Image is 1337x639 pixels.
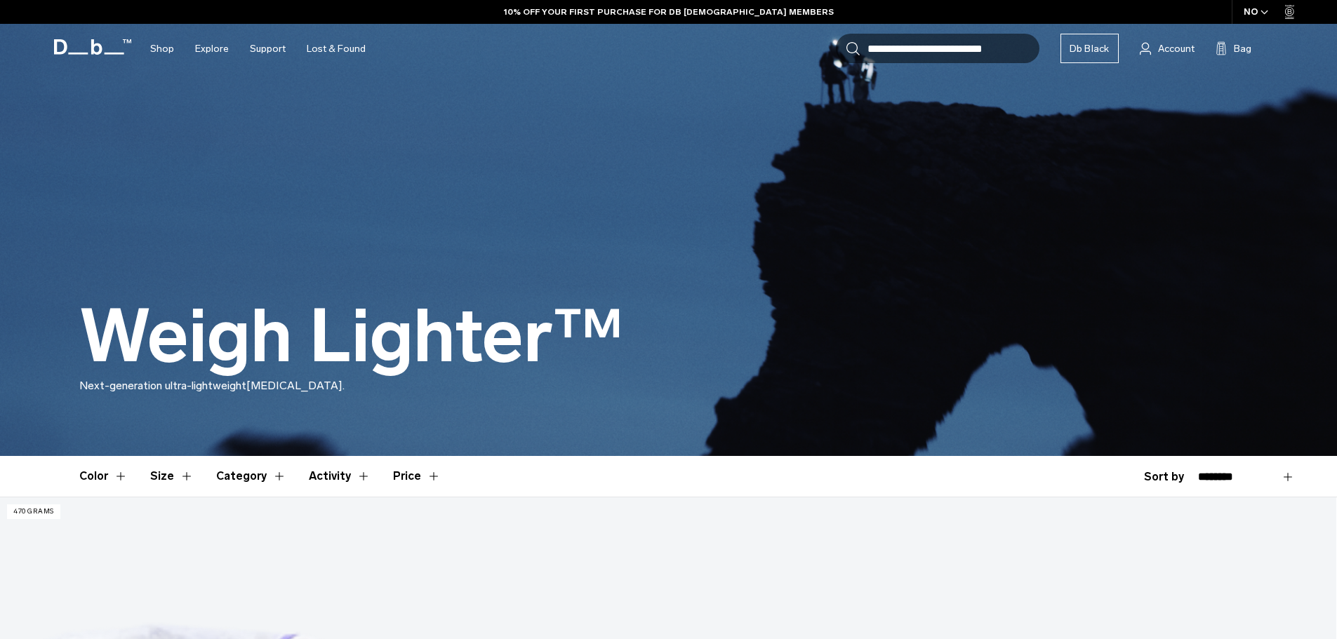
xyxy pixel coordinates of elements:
a: 10% OFF YOUR FIRST PURCHASE FOR DB [DEMOGRAPHIC_DATA] MEMBERS [504,6,834,18]
button: Toggle Filter [79,456,128,497]
h1: Weigh Lighter™ [79,296,623,377]
span: Bag [1234,41,1251,56]
a: Account [1140,40,1195,57]
p: 470 grams [7,504,60,519]
button: Toggle Price [393,456,441,497]
a: Explore [195,24,229,74]
button: Toggle Filter [150,456,194,497]
a: Shop [150,24,174,74]
button: Toggle Filter [216,456,286,497]
button: Bag [1216,40,1251,57]
a: Db Black [1060,34,1119,63]
span: Next-generation ultra-lightweight [79,379,246,392]
span: [MEDICAL_DATA]. [246,379,345,392]
a: Lost & Found [307,24,366,74]
button: Toggle Filter [309,456,371,497]
a: Support [250,24,286,74]
nav: Main Navigation [140,24,376,74]
span: Account [1158,41,1195,56]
